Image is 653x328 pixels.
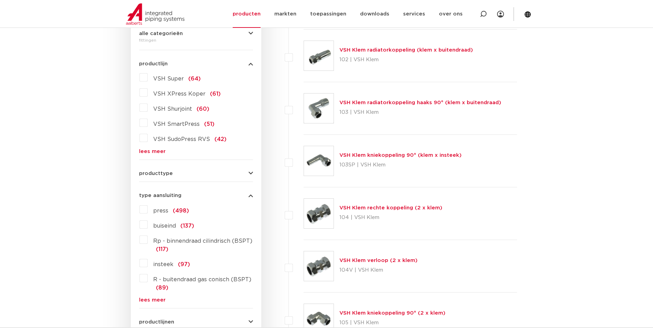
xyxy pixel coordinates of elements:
[139,319,253,325] button: productlijnen
[304,41,334,70] img: Thumbnail for VSH Klem radiatorkoppeling (klem x buitendraad)
[304,94,334,123] img: Thumbnail for VSH Klem radiatorkoppeling haaks 90° (klem x buitendraad)
[304,199,334,228] img: Thumbnail for VSH Klem rechte koppeling (2 x klem)
[139,193,181,198] span: type aansluiting
[153,238,252,244] span: Rp - binnendraad cilindrisch (BSPT)
[139,171,253,176] button: producttype
[139,31,183,36] span: alle categorieën
[153,91,206,97] span: VSH XPress Koper
[153,208,168,214] span: press
[339,265,418,276] p: 104V | VSH Klem
[210,91,221,97] span: (61)
[339,310,445,316] a: VSH Klem kniekoppeling 90° (2 x klem)
[339,160,462,171] p: 103SP | VSH Klem
[139,319,174,325] span: productlijnen
[139,149,253,154] a: lees meer
[204,121,214,127] span: (51)
[153,262,173,267] span: insteek
[153,277,251,282] span: R - buitendraad gas conisch (BSPT)
[156,285,168,291] span: (89)
[197,106,209,112] span: (60)
[304,251,334,281] img: Thumbnail for VSH Klem verloop (2 x klem)
[153,136,210,142] span: VSH SudoPress RVS
[339,54,473,65] p: 102 | VSH Klem
[188,76,201,81] span: (64)
[214,136,227,142] span: (42)
[339,153,462,158] a: VSH Klem kniekoppeling 90° (klem x insteek)
[339,212,442,223] p: 104 | VSH Klem
[173,208,189,214] span: (498)
[139,31,253,36] button: alle categorieën
[139,61,253,66] button: productlijn
[153,121,200,127] span: VSH SmartPress
[153,223,176,229] span: buiseind
[180,223,194,229] span: (137)
[339,258,418,263] a: VSH Klem verloop (2 x klem)
[139,297,253,303] a: lees meer
[139,193,253,198] button: type aansluiting
[156,247,168,252] span: (117)
[139,171,173,176] span: producttype
[339,47,473,53] a: VSH Klem radiatorkoppeling (klem x buitendraad)
[139,61,168,66] span: productlijn
[339,205,442,210] a: VSH Klem rechte koppeling (2 x klem)
[339,107,501,118] p: 103 | VSH Klem
[153,76,184,81] span: VSH Super
[139,36,253,44] div: fittingen
[178,262,190,267] span: (97)
[153,106,192,112] span: VSH Shurjoint
[304,146,334,176] img: Thumbnail for VSH Klem kniekoppeling 90° (klem x insteek)
[339,100,501,105] a: VSH Klem radiatorkoppeling haaks 90° (klem x buitendraad)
